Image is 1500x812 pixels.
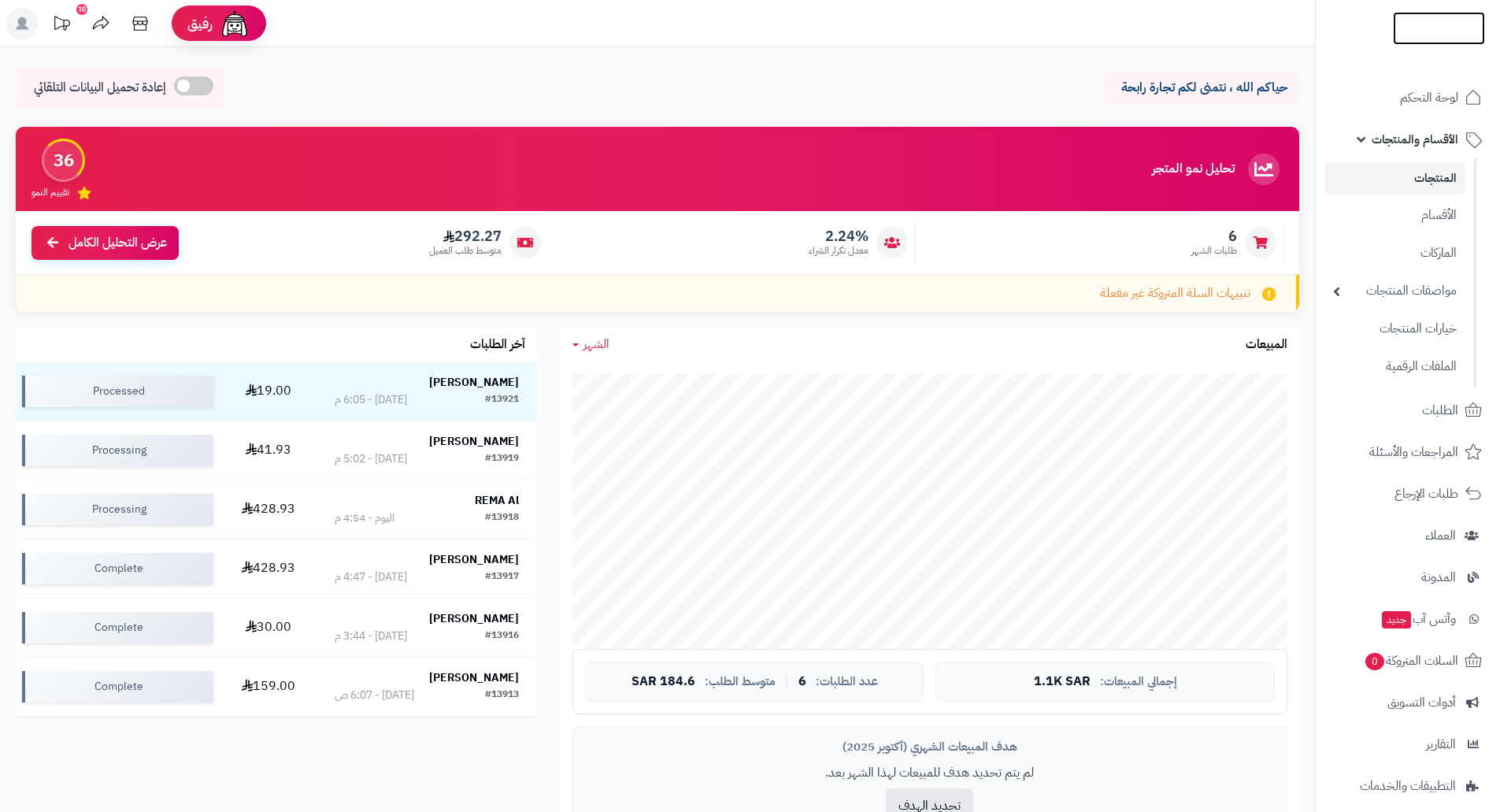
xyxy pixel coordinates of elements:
div: #13913 [485,688,519,703]
div: #13917 [485,569,519,585]
span: الأقسام والمنتجات [1372,128,1458,150]
span: معدل تكرار الشراء [809,244,869,258]
strong: [PERSON_NAME] [429,374,519,391]
a: الماركات [1325,236,1465,270]
span: 6 [798,675,806,689]
a: التقارير [1325,725,1491,763]
img: ai-face.png [219,8,250,39]
h3: المبيعات [1246,338,1287,352]
a: السلات المتروكة0 [1325,642,1491,680]
span: 1.1K SAR [1034,675,1091,689]
td: 428.93 [220,539,317,598]
span: 6 [1191,228,1237,245]
div: #13918 [485,510,519,526]
span: التطبيقات والخدمات [1360,775,1456,797]
span: العملاء [1425,525,1456,547]
a: المراجعات والأسئلة [1325,433,1491,471]
span: إعادة تحميل البيانات التلقائي [34,79,166,97]
td: 428.93 [220,480,317,539]
div: Processed [22,376,213,407]
strong: REMA Al [475,492,519,509]
span: المدونة [1421,566,1456,588]
a: تحديثات المنصة [42,8,81,43]
span: الشهر [583,335,609,354]
span: السلات المتروكة [1364,650,1458,672]
div: هدف المبيعات الشهري (أكتوبر 2025) [585,739,1275,755]
span: طلبات الإرجاع [1394,483,1458,505]
a: خيارات المنتجات [1325,312,1465,346]
span: 0 [1365,652,1384,670]
a: الشهر [572,336,609,354]
a: طلبات الإرجاع [1325,475,1491,513]
span: تنبيهات السلة المتروكة غير مفعلة [1100,284,1250,302]
td: 30.00 [220,599,317,657]
div: [DATE] - 3:44 م [335,628,407,644]
td: 19.00 [220,362,317,421]
div: [DATE] - 4:47 م [335,569,407,585]
div: #13919 [485,451,519,467]
strong: [PERSON_NAME] [429,610,519,627]
strong: [PERSON_NAME] [429,669,519,686]
h3: تحليل نمو المتجر [1152,162,1235,176]
div: Processing [22,435,213,466]
a: الملفات الرقمية [1325,350,1465,384]
a: لوحة التحكم [1325,79,1491,117]
span: 2.24% [809,228,869,245]
div: [DATE] - 6:05 م [335,392,407,408]
strong: [PERSON_NAME] [429,551,519,568]
span: إجمالي المبيعات: [1100,675,1177,688]
span: 184.6 SAR [631,675,695,689]
div: #13921 [485,392,519,408]
span: متوسط طلب العميل [429,244,502,258]
div: اليوم - 4:54 م [335,510,394,526]
span: رفيق [187,14,213,33]
a: العملاء [1325,517,1491,554]
span: طلبات الشهر [1191,244,1237,258]
div: Complete [22,553,213,584]
span: أدوات التسويق [1387,691,1456,714]
p: لم يتم تحديد هدف للمبيعات لهذا الشهر بعد. [585,764,1275,782]
a: المدونة [1325,558,1491,596]
a: المنتجات [1325,162,1465,195]
div: 10 [76,4,87,15]
span: التقارير [1426,733,1456,755]
span: 292.27 [429,228,502,245]
a: أدوات التسويق [1325,684,1491,721]
span: المراجعات والأسئلة [1369,441,1458,463]
a: وآتس آبجديد [1325,600,1491,638]
a: التطبيقات والخدمات [1325,767,1491,805]
div: #13916 [485,628,519,644]
span: عرض التحليل الكامل [69,234,167,252]
div: Complete [22,671,213,703]
div: [DATE] - 6:07 ص [335,688,414,703]
span: | [785,676,789,688]
span: عدد الطلبات: [816,675,878,688]
img: logo-2.png [1393,28,1485,61]
h3: آخر الطلبات [470,338,525,352]
a: مواصفات المنتجات [1325,274,1465,308]
span: متوسط الطلب: [705,675,776,688]
div: [DATE] - 5:02 م [335,451,407,467]
span: جديد [1382,611,1411,628]
a: الطلبات [1325,391,1491,429]
td: 41.93 [220,421,317,480]
strong: [PERSON_NAME] [429,433,519,450]
a: الأقسام [1325,198,1465,232]
span: الطلبات [1422,399,1458,421]
span: لوحة التحكم [1400,87,1458,109]
td: 159.00 [220,658,317,716]
span: وآتس آب [1380,608,1456,630]
div: Processing [22,494,213,525]
span: تقييم النمو [31,186,69,199]
div: Complete [22,612,213,643]
a: عرض التحليل الكامل [31,226,179,260]
p: حياكم الله ، نتمنى لكم تجارة رابحة [1114,79,1287,97]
